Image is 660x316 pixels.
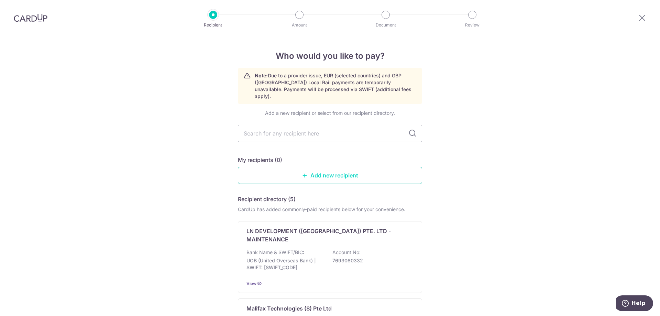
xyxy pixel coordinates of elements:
[616,295,653,313] iframe: Opens a widget where you can find more information
[255,73,268,78] strong: Note:
[246,257,323,271] p: UOB (United Overseas Bank) | SWIFT: [SWIFT_CODE]
[246,249,304,256] p: Bank Name & SWIFT/BIC:
[238,110,422,117] div: Add a new recipient or select from our recipient directory.
[246,281,256,286] a: View
[238,195,296,203] h5: Recipient directory (5)
[246,304,332,313] p: Malifax Technologies (S) Pte Ltd
[238,156,282,164] h5: My recipients (0)
[360,22,411,29] p: Document
[332,249,361,256] p: Account No:
[238,167,422,184] a: Add new recipient
[246,227,405,243] p: LN DEVELOPMENT ([GEOGRAPHIC_DATA]) PTE. LTD - MAINTENANCE
[238,50,422,62] h4: Who would you like to pay?
[238,206,422,213] div: CardUp has added commonly-paid recipients below for your convenience.
[332,257,409,264] p: 7693080332
[447,22,498,29] p: Review
[255,72,416,100] p: Due to a provider issue, EUR (selected countries) and GBP ([GEOGRAPHIC_DATA]) Local Rail payments...
[274,22,325,29] p: Amount
[188,22,239,29] p: Recipient
[14,14,47,22] img: CardUp
[238,125,422,142] input: Search for any recipient here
